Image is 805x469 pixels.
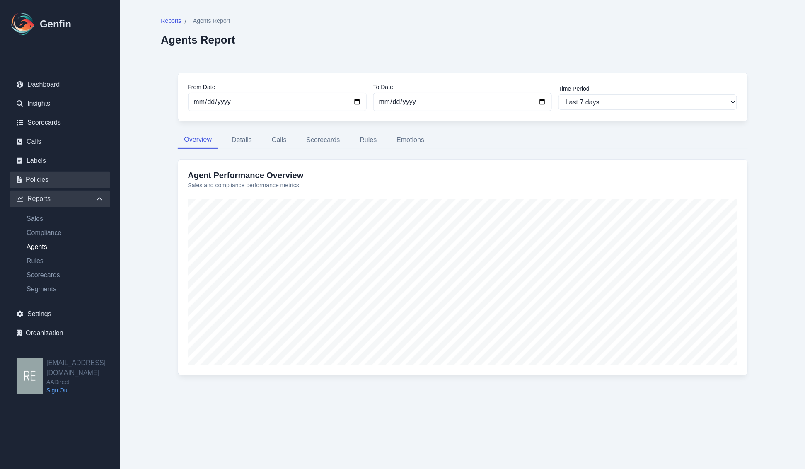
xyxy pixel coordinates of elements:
[20,228,110,238] a: Compliance
[178,131,219,149] button: Overview
[10,152,110,169] a: Labels
[161,17,181,27] a: Reports
[161,34,235,46] h2: Agents Report
[225,131,259,149] button: Details
[10,172,110,188] a: Policies
[188,181,737,189] p: Sales and compliance performance metrics
[10,95,110,112] a: Insights
[20,214,110,224] a: Sales
[20,284,110,294] a: Segments
[10,191,110,207] div: Reports
[185,17,186,27] span: /
[10,306,110,322] a: Settings
[161,17,181,25] span: Reports
[10,11,36,37] img: Logo
[300,131,347,149] button: Scorecards
[17,358,43,394] img: resqueda@aadirect.com
[353,131,384,149] button: Rules
[188,83,367,91] label: From Date
[46,386,120,394] a: Sign Out
[373,83,552,91] label: To Date
[10,76,110,93] a: Dashboard
[46,358,120,378] h2: [EMAIL_ADDRESS][DOMAIN_NAME]
[10,114,110,131] a: Scorecards
[558,85,737,93] label: Time Period
[46,378,120,386] span: AADirect
[20,242,110,252] a: Agents
[20,256,110,266] a: Rules
[10,325,110,341] a: Organization
[188,169,737,181] h3: Agent Performance Overview
[265,131,293,149] button: Calls
[193,17,230,25] span: Agents Report
[20,270,110,280] a: Scorecards
[40,17,71,31] h1: Genfin
[390,131,431,149] button: Emotions
[10,133,110,150] a: Calls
